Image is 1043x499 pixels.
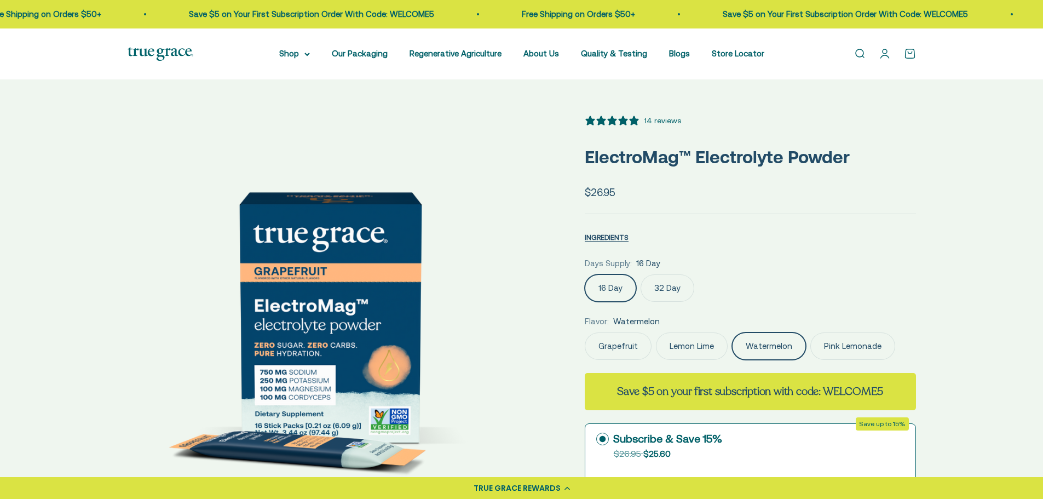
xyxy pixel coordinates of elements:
[279,47,310,60] summary: Shop
[613,315,660,328] span: Watermelon
[644,114,681,127] div: 14 reviews
[180,8,425,21] p: Save $5 on Your First Subscription Order With Code: WELCOME5
[585,257,632,270] legend: Days Supply:
[585,231,629,244] button: INGREDIENTS
[585,184,615,200] sale-price: $26.95
[474,483,561,494] div: TRUE GRACE REWARDS
[617,384,883,399] strong: Save $5 on your first subscription with code: WELCOME5
[410,49,502,58] a: Regenerative Agriculture
[523,49,559,58] a: About Us
[585,315,609,328] legend: Flavor:
[585,114,681,127] button: 5 stars, 14 ratings
[581,49,647,58] a: Quality & Testing
[332,49,388,58] a: Our Packaging
[669,49,690,58] a: Blogs
[636,257,660,270] span: 16 Day
[513,9,626,19] a: Free Shipping on Orders $50+
[712,49,764,58] a: Store Locator
[585,233,629,242] span: INGREDIENTS
[714,8,959,21] p: Save $5 on Your First Subscription Order With Code: WELCOME5
[585,143,916,171] p: ElectroMag™ Electrolyte Powder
